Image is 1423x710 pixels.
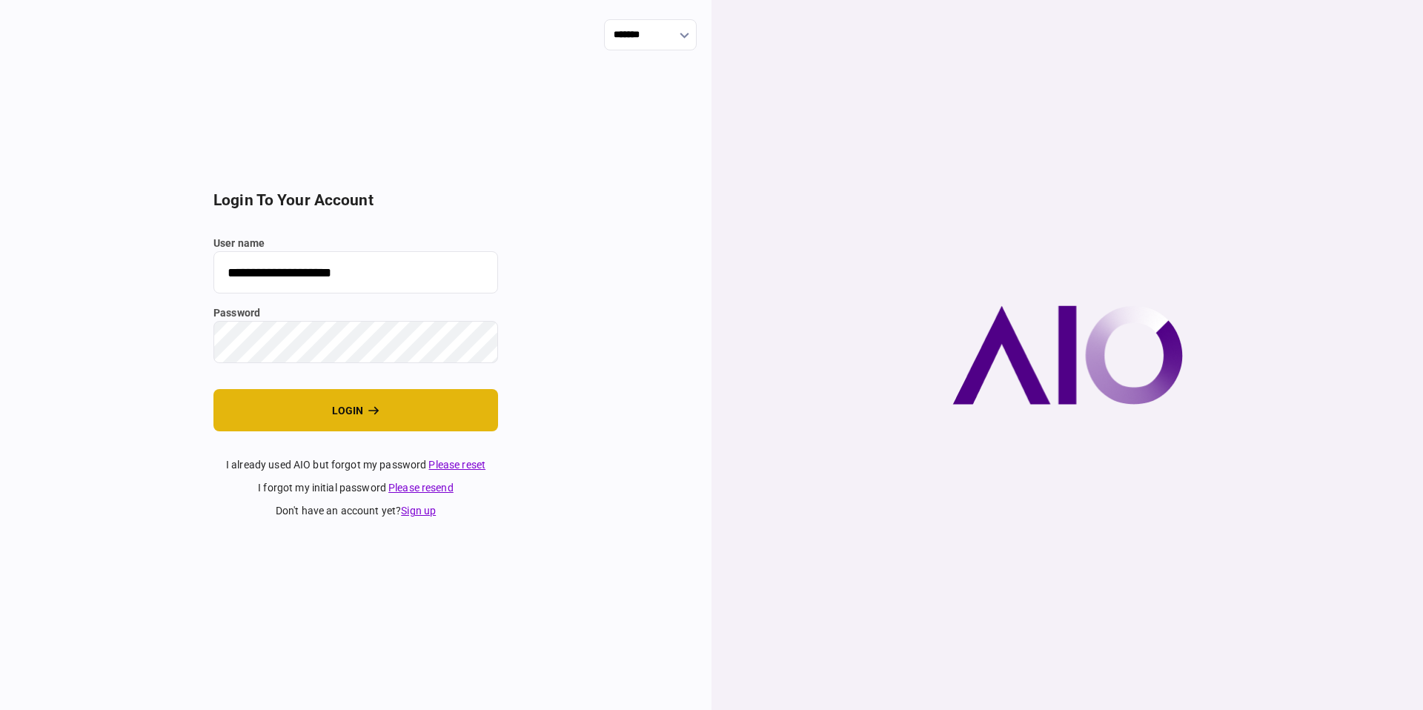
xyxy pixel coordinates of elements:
[213,305,498,321] label: password
[952,305,1183,405] img: AIO company logo
[213,503,498,519] div: don't have an account yet ?
[213,480,498,496] div: I forgot my initial password
[213,321,498,363] input: password
[213,251,498,293] input: user name
[213,457,498,473] div: I already used AIO but forgot my password
[213,389,498,431] button: login
[213,191,498,210] h2: login to your account
[401,505,436,517] a: Sign up
[213,236,498,251] label: user name
[428,459,485,471] a: Please reset
[604,19,697,50] input: show language options
[388,482,454,494] a: Please resend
